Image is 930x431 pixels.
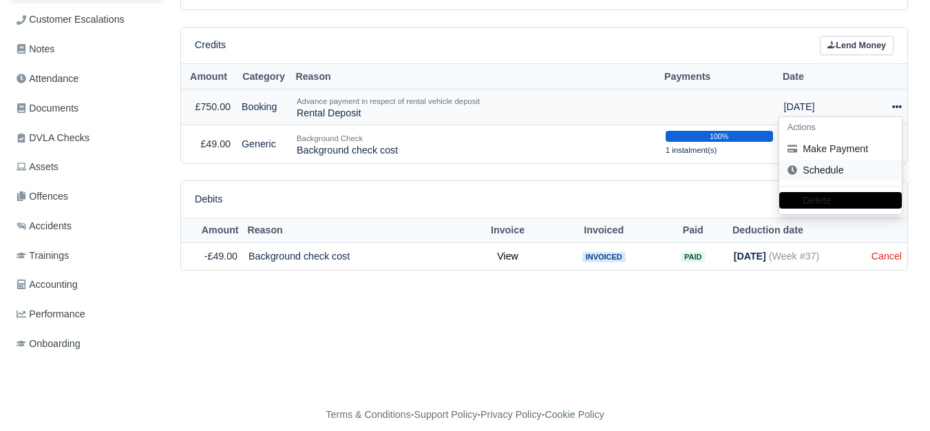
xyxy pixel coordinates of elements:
[414,409,478,420] a: Support Policy
[181,89,236,125] td: £750.00
[11,36,164,63] a: Notes
[204,251,237,262] span: -£49.00
[17,41,54,57] span: Notes
[181,64,236,90] th: Amount
[728,218,866,243] th: Deduction date
[871,251,902,262] a: Cancel
[297,134,363,143] small: Background Check
[550,218,658,243] th: Invoiced
[11,65,164,92] a: Attendance
[11,301,164,328] a: Performance
[291,64,660,90] th: Reason
[861,365,930,431] iframe: Chat Widget
[660,64,779,90] th: Payments
[181,125,236,163] td: £49.00
[297,97,480,105] small: Advance payment in respect of rental vehicle deposit
[681,252,705,262] span: Paid
[497,251,518,262] a: View
[658,218,728,243] th: Paid
[779,64,868,90] th: Date
[666,131,773,142] div: 100%
[236,125,291,163] td: Generic
[17,101,78,116] span: Documents
[291,125,660,163] td: Background check cost
[11,242,164,269] a: Trainings
[779,138,902,160] button: Make Payment
[779,160,902,181] a: Schedule
[11,271,164,298] a: Accounting
[734,251,766,262] strong: [DATE]
[11,330,164,357] a: Onboarding
[582,252,626,262] span: Invoiced
[17,218,72,234] span: Accidents
[11,125,164,151] a: DVLA Checks
[779,89,868,125] td: [DATE]
[11,6,164,33] a: Customer Escalations
[480,409,542,420] a: Privacy Policy
[17,159,59,175] span: Assets
[291,89,660,125] td: Rental Deposit
[779,117,902,138] h6: Actions
[17,306,85,322] span: Performance
[11,95,164,122] a: Documents
[243,218,465,243] th: Reason
[820,36,894,56] a: Lend Money
[17,248,69,264] span: Trainings
[243,243,465,270] td: Background check cost
[17,130,89,146] span: DVLA Checks
[181,218,243,243] th: Amount
[17,189,68,204] span: Offences
[11,183,164,210] a: Offences
[195,193,222,205] h6: Debits
[11,154,164,180] a: Assets
[465,218,550,243] th: Invoice
[545,409,604,420] a: Cookie Policy
[195,39,226,51] h6: Credits
[73,407,858,423] div: - - -
[17,336,81,352] span: Onboarding
[17,71,78,87] span: Attendance
[17,277,78,293] span: Accounting
[769,251,819,262] span: (Week #37)
[17,12,125,28] span: Customer Escalations
[779,193,902,209] button: Delete
[236,64,291,90] th: Category
[11,213,164,240] a: Accidents
[666,146,717,154] small: 1 instalment(s)
[326,409,410,420] a: Terms & Conditions
[236,89,291,125] td: Booking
